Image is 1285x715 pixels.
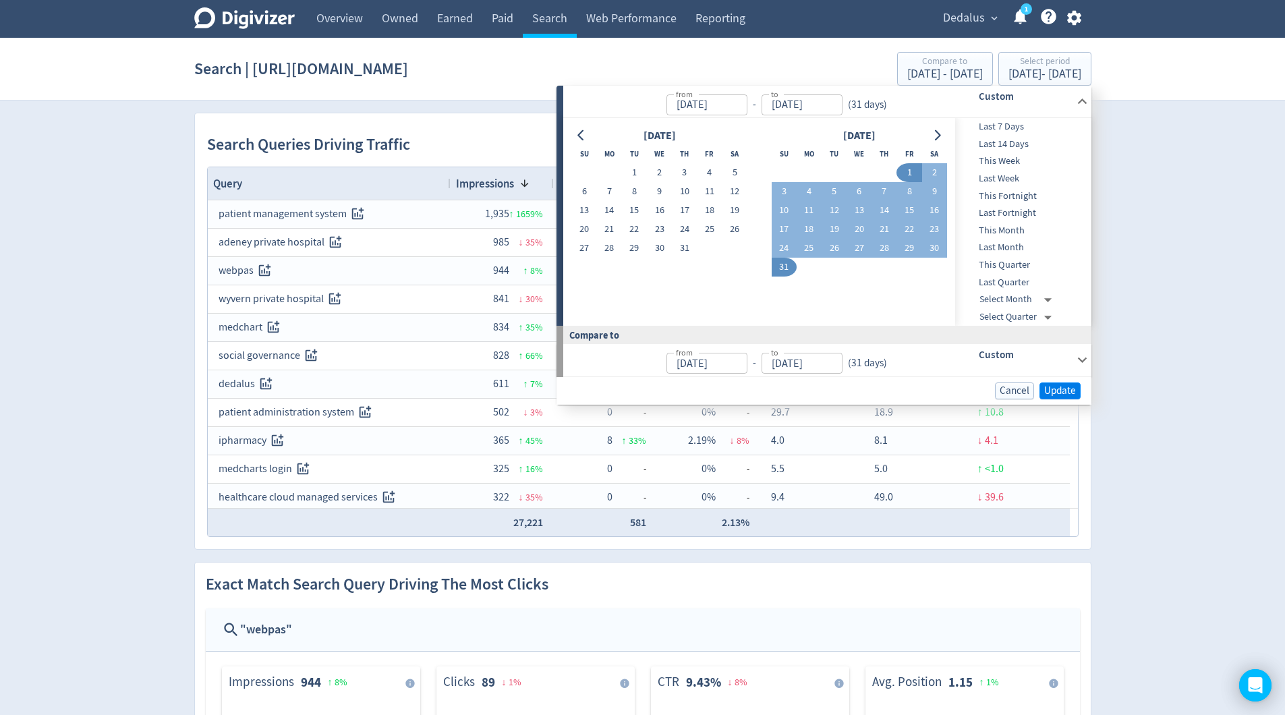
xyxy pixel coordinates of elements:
[847,144,872,163] th: Wednesday
[847,220,872,239] button: 20
[219,428,440,454] div: ipharmacy
[1000,386,1029,396] span: Cancel
[572,126,592,145] button: Go to previous month
[1008,57,1081,68] div: Select period
[922,239,947,258] button: 30
[896,182,921,201] button: 8
[219,286,440,312] div: wyvern private hospital
[622,201,647,220] button: 15
[979,88,1071,105] h6: Custom
[922,144,947,163] th: Saturday
[737,434,749,447] span: 8 %
[292,458,314,480] button: Track this search query
[771,88,778,100] label: to
[872,674,942,691] dt: Avg. Position
[255,373,277,395] button: Track this search query
[572,144,597,163] th: Sunday
[219,229,440,256] div: adeney private hospital
[354,401,376,424] button: Track this search query
[955,188,1089,205] div: This Fortnight
[955,137,1089,152] span: Last 14 Days
[697,201,722,220] button: 18
[955,154,1089,169] span: This Week
[597,182,622,201] button: 7
[597,239,622,258] button: 28
[938,7,1001,29] button: Dedalus
[797,220,822,239] button: 18
[206,573,548,596] h2: Exact Match Search Query Driving The Most Clicks
[493,292,509,306] span: 841
[977,434,983,447] span: ↓
[622,434,627,447] span: ↑
[525,321,543,333] span: 35 %
[955,258,1089,273] span: This Quarter
[525,463,543,475] span: 16 %
[822,144,847,163] th: Tuesday
[622,144,647,163] th: Tuesday
[977,490,983,504] span: ↓
[979,308,1057,326] div: Select Quarter
[523,264,528,277] span: ↑
[686,674,721,691] strong: 9.43%
[688,434,716,447] span: 2.19%
[955,170,1089,188] div: Last Week
[722,182,747,201] button: 12
[872,201,896,220] button: 14
[896,163,921,182] button: 1
[254,260,276,282] button: Track this search query
[874,434,888,447] span: 8.1
[262,316,285,339] button: Track this search query
[955,239,1089,256] div: Last Month
[747,97,762,113] div: -
[523,406,528,418] span: ↓
[735,676,747,688] span: 8 %
[519,434,523,447] span: ↑
[612,456,646,482] span: -
[525,293,543,305] span: 30 %
[772,144,797,163] th: Sunday
[797,239,822,258] button: 25
[672,201,697,220] button: 17
[622,220,647,239] button: 22
[722,201,747,220] button: 19
[822,239,847,258] button: 26
[771,347,778,358] label: to
[955,275,1089,290] span: Last Quarter
[716,484,749,511] span: -
[530,378,543,390] span: 7 %
[922,220,947,239] button: 23
[519,349,523,362] span: ↑
[847,239,872,258] button: 27
[872,182,896,201] button: 7
[955,206,1089,221] span: Last Fortnight
[572,220,597,239] button: 20
[530,264,543,277] span: 8 %
[324,288,346,310] button: Track this search query
[607,462,612,476] span: 0
[219,371,440,397] div: dedalus
[697,163,722,182] button: 4
[955,171,1089,186] span: Last Week
[995,382,1034,399] button: Cancel
[639,127,680,145] div: [DATE]
[622,239,647,258] button: 29
[523,378,528,390] span: ↑
[647,201,672,220] button: 16
[847,182,872,201] button: 6
[843,355,887,371] div: ( 31 days )
[219,343,440,369] div: social governance
[572,201,597,220] button: 13
[722,163,747,182] button: 5
[822,220,847,239] button: 19
[872,239,896,258] button: 28
[716,456,749,482] span: -
[672,182,697,201] button: 10
[1021,3,1032,15] a: 1
[607,405,612,419] span: 0
[607,434,612,447] span: 8
[772,201,797,220] button: 10
[771,434,784,447] span: 4.0
[219,484,440,511] div: healthcare cloud managed services
[722,515,749,530] span: 2.13%
[988,12,1000,24] span: expand_more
